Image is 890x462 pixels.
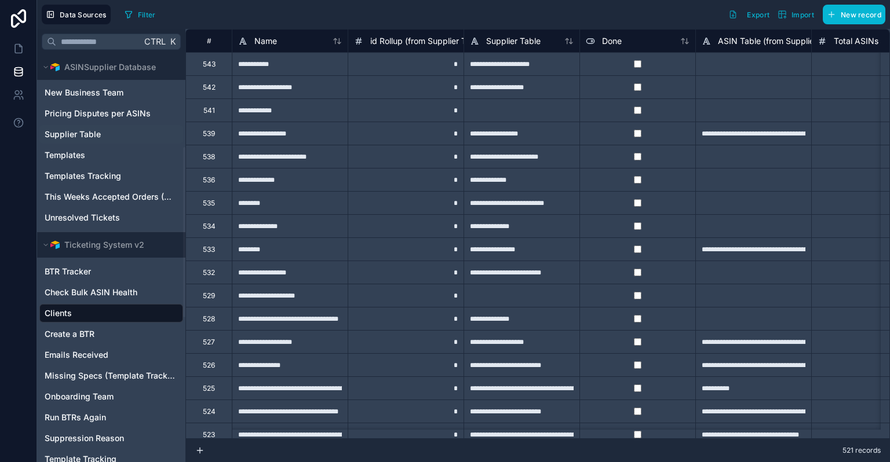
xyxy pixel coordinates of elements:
[39,346,183,364] div: Emails Received
[45,266,176,277] a: BTR Tracker
[45,212,176,223] a: Unresolved Tickets
[203,314,215,324] div: 528
[138,10,156,19] span: Filter
[254,35,277,47] span: Name
[39,83,183,102] div: New Business Team
[39,262,183,281] div: BTR Tracker
[791,10,814,19] span: Import
[143,34,167,49] span: Ctrl
[45,391,176,402] a: Onboarding Team
[45,129,101,140] span: Supplier Table
[42,5,111,24] button: Data Sources
[203,361,215,370] div: 526
[45,191,176,203] a: This Weeks Accepted Orders (Collated)
[842,446,881,455] span: 521 records
[774,5,818,24] button: Import
[39,125,183,144] div: Supplier Table
[39,304,183,322] div: Clients
[45,412,176,423] a: Run BTRs Again
[39,366,183,385] div: Missing Specs (Template Tracking)
[370,35,485,47] span: id Rollup (from Supplier Table)
[45,129,176,140] a: Supplier Table
[724,5,774,24] button: Export
[203,199,215,208] div: 535
[203,175,215,185] div: 536
[45,170,121,182] span: Templates Tracking
[39,104,183,123] div: Pricing Disputes per ASINs
[39,283,183,302] div: Check Bulk ASIN Health
[45,87,176,98] a: New Business Team
[45,108,151,119] span: Pricing Disputes per ASINs
[841,10,881,19] span: New record
[39,325,183,343] div: Create a BTR
[203,60,216,69] div: 543
[45,266,91,277] span: BTR Tracker
[818,5,885,24] a: New record
[45,287,137,298] span: Check Bulk ASIN Health
[45,307,176,319] a: Clients
[120,6,160,23] button: Filter
[203,152,215,162] div: 538
[169,38,177,46] span: K
[39,167,183,185] div: Templates Tracking
[50,63,60,72] img: Airtable Logo
[45,328,176,340] a: Create a BTR
[45,307,72,319] span: Clients
[45,328,94,340] span: Create a BTR
[203,407,216,416] div: 524
[60,10,107,19] span: Data Sources
[45,370,176,382] a: Missing Specs (Template Tracking)
[45,170,176,182] a: Templates Tracking
[45,391,114,402] span: Onboarding Team
[39,188,183,206] div: This Weeks Accepted Orders (Collated)
[39,59,176,75] button: Airtable LogoASINSupplier Database
[486,35,541,47] span: Supplier Table
[39,208,183,227] div: Unresolved Tickets
[823,5,885,24] button: New record
[203,83,216,92] div: 542
[45,349,176,361] a: Emails Received
[203,384,215,393] div: 525
[203,268,215,277] div: 532
[45,87,123,98] span: New Business Team
[45,149,85,161] span: Templates
[203,222,216,231] div: 534
[39,146,183,164] div: Templates
[45,412,106,423] span: Run BTRs Again
[203,430,215,439] div: 523
[45,149,176,161] a: Templates
[203,245,215,254] div: 533
[39,237,176,253] button: Airtable LogoTicketing System v2
[203,129,215,138] div: 539
[45,212,120,223] span: Unresolved Tickets
[39,408,183,427] div: Run BTRs Again
[39,387,183,406] div: Onboarding Team
[45,108,176,119] a: Pricing Disputes per ASINs
[203,291,215,300] div: 529
[45,349,108,361] span: Emails Received
[64,61,156,73] span: ASINSupplier Database
[39,429,183,448] div: Suppression Reason
[203,106,215,115] div: 541
[195,36,223,45] div: #
[50,240,60,250] img: Airtable Logo
[834,35,878,47] span: Total ASINs
[64,239,144,251] span: Ticketing System v2
[45,287,176,298] a: Check Bulk ASIN Health
[718,35,843,47] span: ASIN Table (from Supplier Table)
[203,338,215,347] div: 527
[45,432,176,444] a: Suppression Reason
[45,432,124,444] span: Suppression Reason
[747,10,769,19] span: Export
[602,35,622,47] span: Done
